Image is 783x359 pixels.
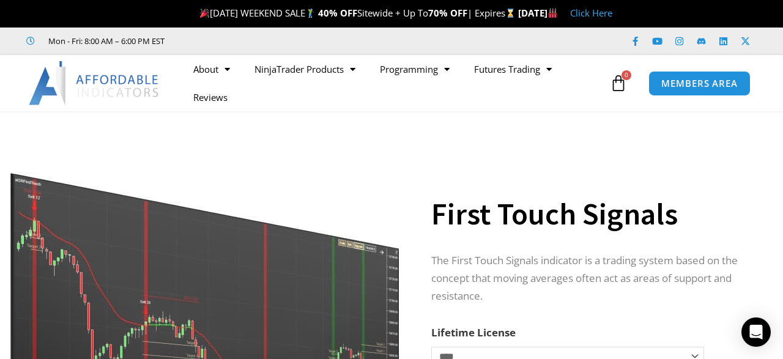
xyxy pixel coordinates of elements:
img: ⌛ [506,9,515,18]
span: Mon - Fri: 8:00 AM – 6:00 PM EST [45,34,165,48]
a: Futures Trading [462,55,564,83]
label: Lifetime License [431,325,516,339]
img: LogoAI | Affordable Indicators – NinjaTrader [29,61,160,105]
a: MEMBERS AREA [648,71,751,96]
p: The First Touch Signals indicator is a trading system based on the concept that moving averages o... [431,252,752,305]
img: 🎉 [200,9,209,18]
a: Reviews [181,83,240,111]
strong: 40% OFF [318,7,357,19]
span: 0 [622,70,631,80]
strong: 70% OFF [428,7,467,19]
a: NinjaTrader Products [242,55,368,83]
img: 🏌️‍♂️ [306,9,315,18]
a: About [181,55,242,83]
a: Click Here [570,7,612,19]
a: 0 [592,65,645,101]
div: Open Intercom Messenger [741,317,771,347]
iframe: Customer reviews powered by Trustpilot [182,35,365,47]
span: [DATE] WEEKEND SALE Sitewide + Up To | Expires [197,7,518,19]
span: MEMBERS AREA [661,79,738,88]
strong: [DATE] [518,7,558,19]
nav: Menu [181,55,607,111]
img: 🏭 [548,9,557,18]
a: Programming [368,55,462,83]
h1: First Touch Signals [431,193,752,235]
